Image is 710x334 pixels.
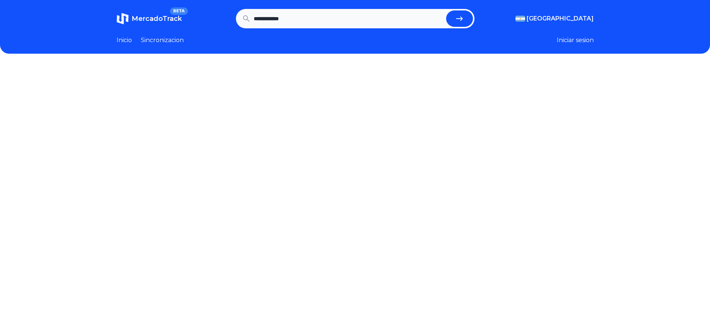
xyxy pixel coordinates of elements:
a: MercadoTrackBETA [117,13,182,25]
span: BETA [170,7,187,15]
button: [GEOGRAPHIC_DATA] [515,14,594,23]
span: [GEOGRAPHIC_DATA] [527,14,594,23]
span: MercadoTrack [132,15,182,23]
img: MercadoTrack [117,13,129,25]
img: Argentina [515,16,525,22]
a: Sincronizacion [141,36,184,45]
button: Iniciar sesion [557,36,594,45]
a: Inicio [117,36,132,45]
